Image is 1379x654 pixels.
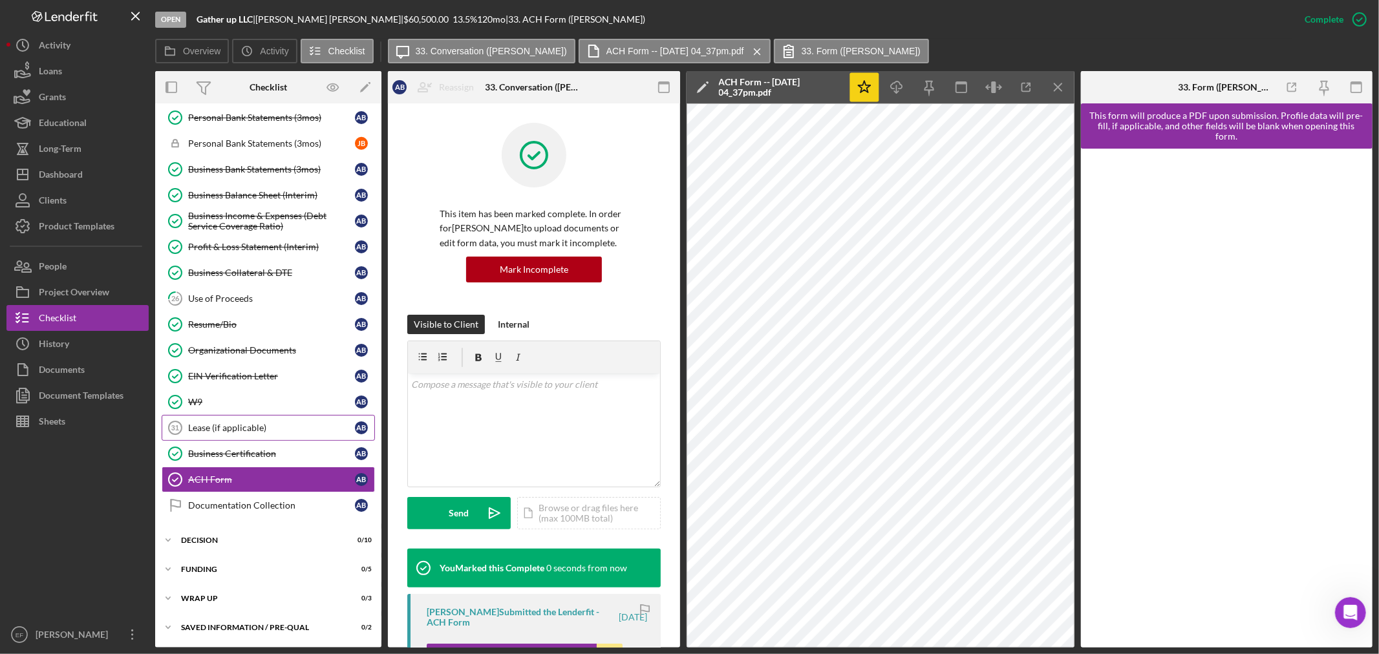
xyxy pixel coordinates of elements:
[188,500,355,511] div: Documentation Collection
[162,467,375,492] a: ACH FormAB
[16,631,23,638] text: EF
[188,371,355,381] div: EIN Verification Letter
[188,211,355,231] div: Business Income & Expenses (Debt Service Coverage Ratio)
[1305,6,1343,32] div: Complete
[155,12,186,28] div: Open
[181,595,339,602] div: Wrap up
[427,607,617,628] div: [PERSON_NAME] Submitted the Lenderfit - ACH Form
[76,135,248,163] div: his DOB is [DEMOGRAPHIC_DATA]
[10,292,248,343] div: Erika says…
[11,396,248,418] textarea: Message…
[155,39,229,63] button: Overview
[10,365,212,406] div: Yes, please let me know if they are still having issues. Thank you![PERSON_NAME] • 22h ago
[162,389,375,415] a: W9AB
[466,257,602,282] button: Mark Incomplete
[348,595,372,602] div: 0 / 3
[355,344,368,357] div: A B
[188,242,355,252] div: Profit & Loss Statement (Interim)
[188,112,355,123] div: Personal Bank Statements (3mos)
[10,135,248,174] div: Erika says…
[10,174,212,227] div: I see, can you please send me the email address for the project so I can look it up?
[57,89,238,127] div: Select a date after [[DATE]] and before [[DATE]]
[181,624,339,631] div: Saved Information / Pre-Qual
[1178,82,1276,92] div: 33. Form ([PERSON_NAME])
[1094,162,1362,635] iframe: Lenderfit form
[301,39,374,63] button: Checklist
[63,16,125,29] p: Active 15h ago
[355,240,368,253] div: A B
[1335,597,1366,628] iframe: Intercom live chat
[328,46,365,56] label: Checklist
[407,497,511,529] button: Send
[37,7,58,28] img: Profile image for Christina
[348,536,372,544] div: 0 / 10
[232,39,297,63] button: Activity
[162,208,375,234] a: Business Income & Expenses (Debt Service Coverage Ratio)AB
[188,345,355,355] div: Organizational Documents
[183,46,220,56] label: Overview
[188,319,355,330] div: Resume/Bio
[498,315,529,334] div: Internal
[440,207,628,250] p: This item has been marked complete. In order for [PERSON_NAME] to upload documents or edit form d...
[719,77,842,98] div: ACH Form -- [DATE] 04_37pm.pdf
[162,441,375,467] a: Business CertificationAB
[355,111,368,124] div: A B
[386,74,487,100] button: ABReassign
[47,292,248,333] div: ok ill have him go in and complete it now.
[388,39,575,63] button: 33. Conversation ([PERSON_NAME])
[47,13,248,79] div: Co borrower for Gather up cannot submit credit authorization as his DOB is coming up before [DEMO...
[606,46,744,56] label: ACH Form -- [DATE] 04_37pm.pdf
[162,337,375,363] a: Organizational DocumentsAB
[202,5,227,30] button: Home
[57,21,238,71] div: Co borrower for Gather up cannot submit credit authorization as his DOB is coming up before [DEMO...
[162,105,375,131] a: Personal Bank Statements (3mos)AB
[188,397,355,407] div: W9
[579,39,771,63] button: ACH Form -- [DATE] 04_37pm.pdf
[355,163,368,176] div: A B
[355,499,368,512] div: A B
[546,563,627,573] time: 2025-08-20 14:37
[619,612,648,622] time: 2025-08-18 20:37
[188,293,355,304] div: Use of Proceeds
[403,14,453,25] div: $60,500.00
[197,14,253,25] b: Gather up LLC
[6,622,149,648] button: EF[PERSON_NAME]
[774,39,929,63] button: 33. Form ([PERSON_NAME])
[188,190,355,200] div: Business Balance Sheet (Interim)
[355,421,368,434] div: A B
[41,423,51,434] button: Gif picker
[355,370,368,383] div: A B
[10,229,212,282] div: Nevertheless, I edited the form in our back end. Can you please try again? and sorry for the inco...
[86,143,238,156] div: his DOB is [DEMOGRAPHIC_DATA]
[47,81,248,134] div: Select a date after [[DATE]] and before [[DATE]]
[348,624,372,631] div: 0 / 2
[181,536,339,544] div: Decision
[414,315,478,334] div: Visible to Client
[10,81,248,136] div: Erika says…
[57,300,238,325] div: ok ill have him go in and complete it now.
